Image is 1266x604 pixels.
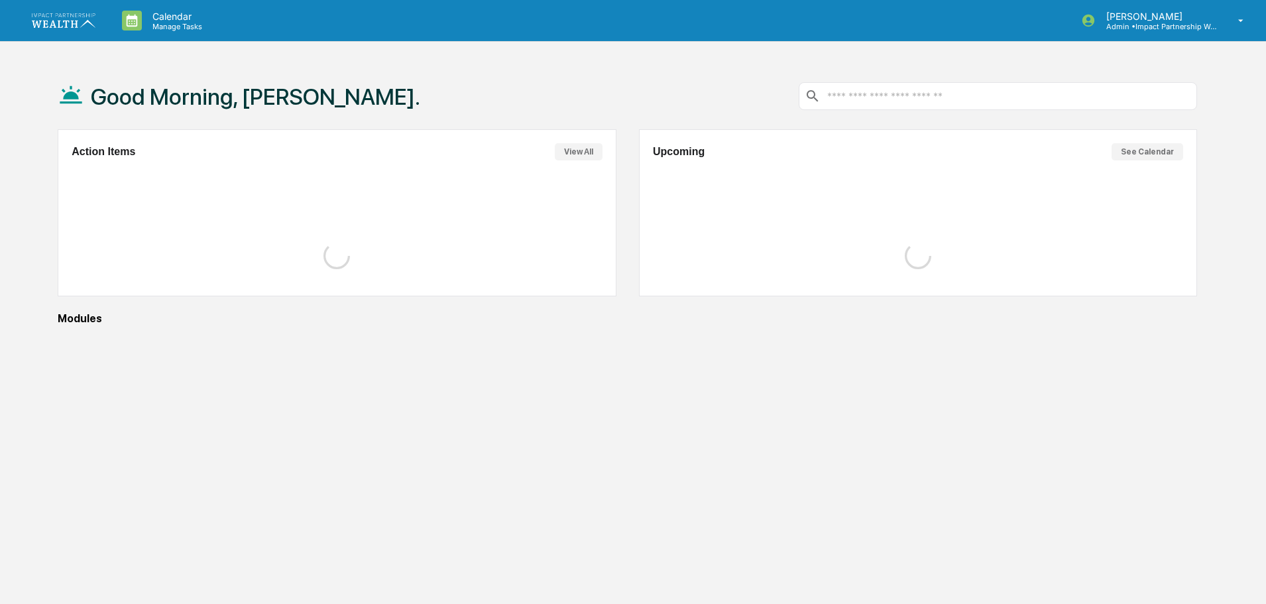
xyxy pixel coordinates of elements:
[91,84,420,110] h1: Good Morning, [PERSON_NAME].
[555,143,603,160] button: View All
[142,11,209,22] p: Calendar
[142,22,209,31] p: Manage Tasks
[58,312,1197,325] div: Modules
[1112,143,1183,160] button: See Calendar
[1096,22,1219,31] p: Admin • Impact Partnership Wealth
[653,146,705,158] h2: Upcoming
[32,13,95,27] img: logo
[72,146,135,158] h2: Action Items
[1096,11,1219,22] p: [PERSON_NAME]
